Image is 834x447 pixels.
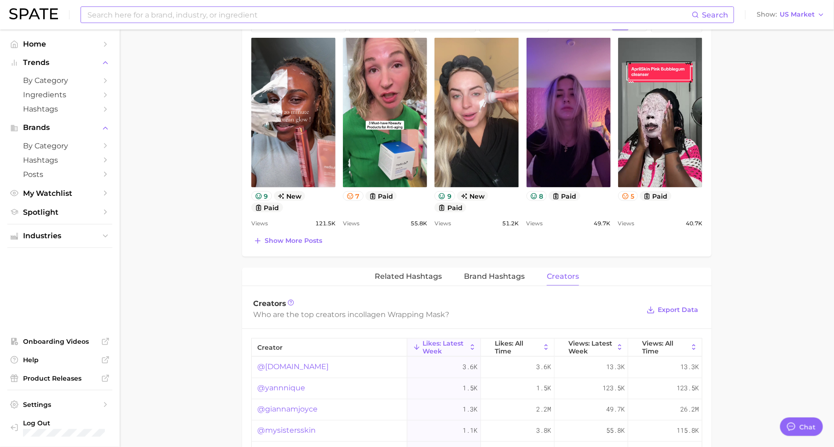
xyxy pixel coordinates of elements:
[343,218,359,229] span: Views
[640,191,672,201] button: paid
[7,353,112,367] a: Help
[527,218,543,229] span: Views
[411,218,427,229] span: 55.8k
[7,102,112,116] a: Hashtags
[7,37,112,51] a: Home
[407,339,481,357] button: Likes: Latest Week
[274,191,306,201] span: new
[602,383,625,394] span: 123.5k
[7,139,112,153] a: by Category
[257,425,316,436] a: @mysistersskin
[780,12,815,17] span: US Market
[354,310,445,319] span: collagen wrapping mask
[23,124,97,132] span: Brands
[503,218,519,229] span: 51.2k
[23,76,97,85] span: by Category
[463,362,477,373] span: 3.6k
[464,272,525,281] span: Brand Hashtags
[7,186,112,200] a: My Watchlist
[463,425,477,436] span: 1.1k
[7,398,112,412] a: Settings
[257,383,305,394] a: @yannnique
[423,340,467,354] span: Likes: Latest Week
[23,419,105,427] span: Log Out
[677,383,699,394] span: 123.5k
[463,404,477,415] span: 1.3k
[257,344,283,351] span: creator
[757,12,777,17] span: Show
[7,56,112,70] button: Trends
[527,191,547,201] button: 8
[23,156,97,165] span: Hashtags
[7,153,112,167] a: Hashtags
[606,404,625,415] span: 49.7k
[463,383,477,394] span: 1.5k
[434,191,455,201] button: 9
[23,374,97,382] span: Product Releases
[251,235,324,247] button: Show more posts
[555,339,628,357] button: Views: Latest Week
[680,404,699,415] span: 26.2m
[23,40,97,48] span: Home
[343,191,364,201] button: 7
[680,362,699,373] span: 13.3k
[7,416,112,440] a: Log out. Currently logged in with e-mail hannah@spate.nyc.
[251,191,272,201] button: 9
[606,362,625,373] span: 13.3k
[481,339,555,357] button: Likes: All Time
[495,340,540,354] span: Likes: All Time
[253,299,286,308] span: Creators
[375,272,442,281] span: Related Hashtags
[23,356,97,364] span: Help
[677,425,699,436] span: 115.8k
[606,425,625,436] span: 55.8k
[7,335,112,348] a: Onboarding Videos
[87,7,692,23] input: Search here for a brand, industry, or ingredient
[568,340,614,354] span: Views: Latest Week
[658,306,698,314] span: Export Data
[754,9,827,21] button: ShowUS Market
[536,425,551,436] span: 3.8k
[642,340,688,354] span: Views: All Time
[23,189,97,198] span: My Watchlist
[257,362,329,373] a: @[DOMAIN_NAME]
[702,11,728,19] span: Search
[536,362,551,373] span: 3.6k
[7,73,112,88] a: by Category
[23,141,97,150] span: by Category
[23,208,97,217] span: Spotlight
[7,371,112,385] a: Product Releases
[7,167,112,182] a: Posts
[257,404,318,415] a: @giannamjoyce
[434,203,466,212] button: paid
[457,191,489,201] span: new
[23,59,97,67] span: Trends
[23,90,97,99] span: Ingredients
[618,191,638,201] button: 5
[265,237,322,245] span: Show more posts
[365,191,397,201] button: paid
[9,8,58,19] img: SPATE
[315,218,336,229] span: 121.5k
[251,218,268,229] span: Views
[7,205,112,219] a: Spotlight
[434,218,451,229] span: Views
[23,170,97,179] span: Posts
[23,337,97,346] span: Onboarding Videos
[644,304,701,317] button: Export Data
[23,105,97,113] span: Hashtags
[7,229,112,243] button: Industries
[618,218,635,229] span: Views
[23,400,97,409] span: Settings
[547,272,579,281] span: Creators
[23,232,97,240] span: Industries
[628,339,702,357] button: Views: All Time
[686,218,702,229] span: 40.7k
[253,308,640,321] div: Who are the top creators in ?
[7,121,112,135] button: Brands
[536,383,551,394] span: 1.5k
[251,203,283,212] button: paid
[549,191,580,201] button: paid
[7,88,112,102] a: Ingredients
[536,404,551,415] span: 2.2m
